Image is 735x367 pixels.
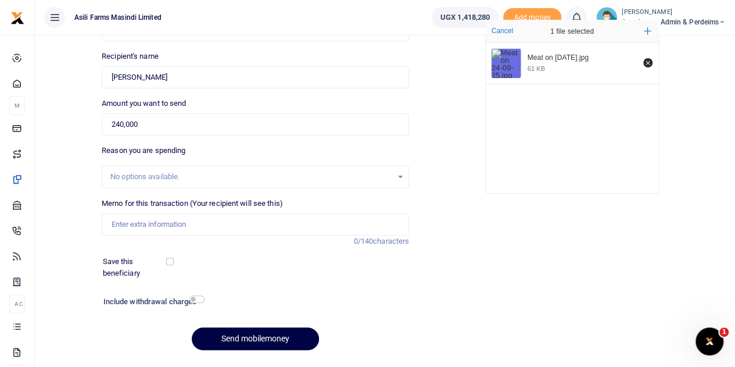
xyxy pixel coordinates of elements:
[10,13,24,22] a: logo-small logo-large logo-large
[639,23,656,40] button: Add more files
[596,7,617,28] img: profile-user
[503,12,561,21] a: Add money
[503,8,561,27] li: Toup your wallet
[427,7,503,28] li: Wallet ballance
[485,19,659,194] div: File Uploader
[354,237,374,245] span: 0/140
[641,56,654,69] button: Remove file
[523,20,622,43] div: 1 file selected
[192,327,319,350] button: Send mobilemoney
[432,7,499,28] a: UGX 1,418,280
[102,51,159,62] label: Recipient's name
[596,7,726,28] a: profile-user [PERSON_NAME] Amatheon - Admin & Perdeims
[440,12,490,23] span: UGX 1,418,280
[492,49,521,78] img: Meat on 24-09-25.jpg
[488,23,517,38] button: Cancel
[503,8,561,27] span: Add money
[102,213,409,236] input: Enter extra information
[103,256,168,279] label: Save this beneficiary
[102,145,185,156] label: Reason you are spending
[102,113,409,136] input: UGX
[102,198,283,209] label: Memo for this transaction (Your recipient will see this)
[103,297,199,307] h6: Include withdrawal charges
[102,98,186,109] label: Amount you want to send
[110,171,392,183] div: No options available.
[70,12,166,23] span: Asili Farms Masindi Limited
[719,327,729,337] span: 1
[102,66,409,88] input: Loading name...
[622,17,726,27] span: Amatheon - Admin & Perdeims
[10,11,24,25] img: logo-small
[695,327,723,355] iframe: Intercom live chat
[373,237,409,245] span: characters
[528,65,545,73] div: 61 KB
[622,8,726,17] small: [PERSON_NAME]
[9,294,25,313] li: Ac
[9,96,25,115] li: M
[528,54,637,63] div: Meat on 24-09-25.jpg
